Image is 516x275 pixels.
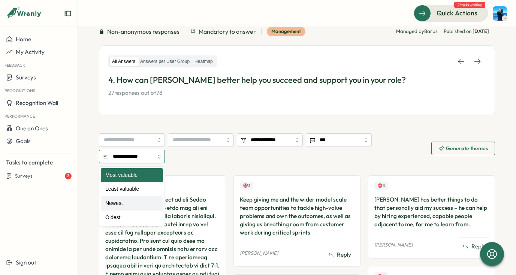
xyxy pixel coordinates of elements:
[446,146,488,151] span: Generate themes
[16,137,31,145] span: Goals
[16,125,48,132] span: One on Ones
[374,196,489,229] div: [PERSON_NAME] has better things to do that personally aid my success – he can help by hiring expe...
[65,173,72,179] div: 2
[16,74,36,81] span: Surveys
[337,251,351,259] span: Reply
[64,10,72,17] button: Expand sidebar
[414,5,488,21] button: Quick Actions
[138,57,192,66] label: Answers per User Group
[431,142,495,155] button: Generate themes
[374,182,388,190] div: Upvotes
[199,27,256,36] span: Mandatory to answer
[101,182,163,196] div: Least valuable
[15,173,33,179] span: Surveys
[267,27,305,36] div: Management
[16,259,36,266] span: Sign out
[101,196,163,211] div: Newest
[108,74,486,86] p: 4. How can [PERSON_NAME] better help you succeed and support you in your role?
[396,28,438,35] p: Managed by
[437,8,477,18] span: Quick Actions
[16,48,45,55] span: My Activity
[444,28,489,35] span: Published on
[16,99,58,106] span: Recognition Wall
[459,241,489,252] button: Reply
[325,249,354,260] button: Reply
[454,2,485,8] span: 2 tasks waiting
[101,211,163,225] div: Oldest
[240,182,253,190] div: Upvotes
[110,57,138,66] label: All Answers
[6,158,72,167] p: Tasks to complete
[16,36,31,43] span: Home
[493,6,507,21] img: Henry Innis
[240,196,354,237] div: Keep giving me and the wider model scale team opportunities to tackle high-value problems and own...
[192,57,215,66] label: Heatmap
[101,168,163,182] div: Most valuable
[424,28,438,34] span: Barbs
[240,250,278,257] p: [PERSON_NAME]
[473,28,489,34] span: [DATE]
[107,27,179,36] span: Non-anonymous responses
[471,242,486,251] span: Reply
[108,89,486,97] p: 27 responses out of 78
[374,242,413,248] p: [PERSON_NAME]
